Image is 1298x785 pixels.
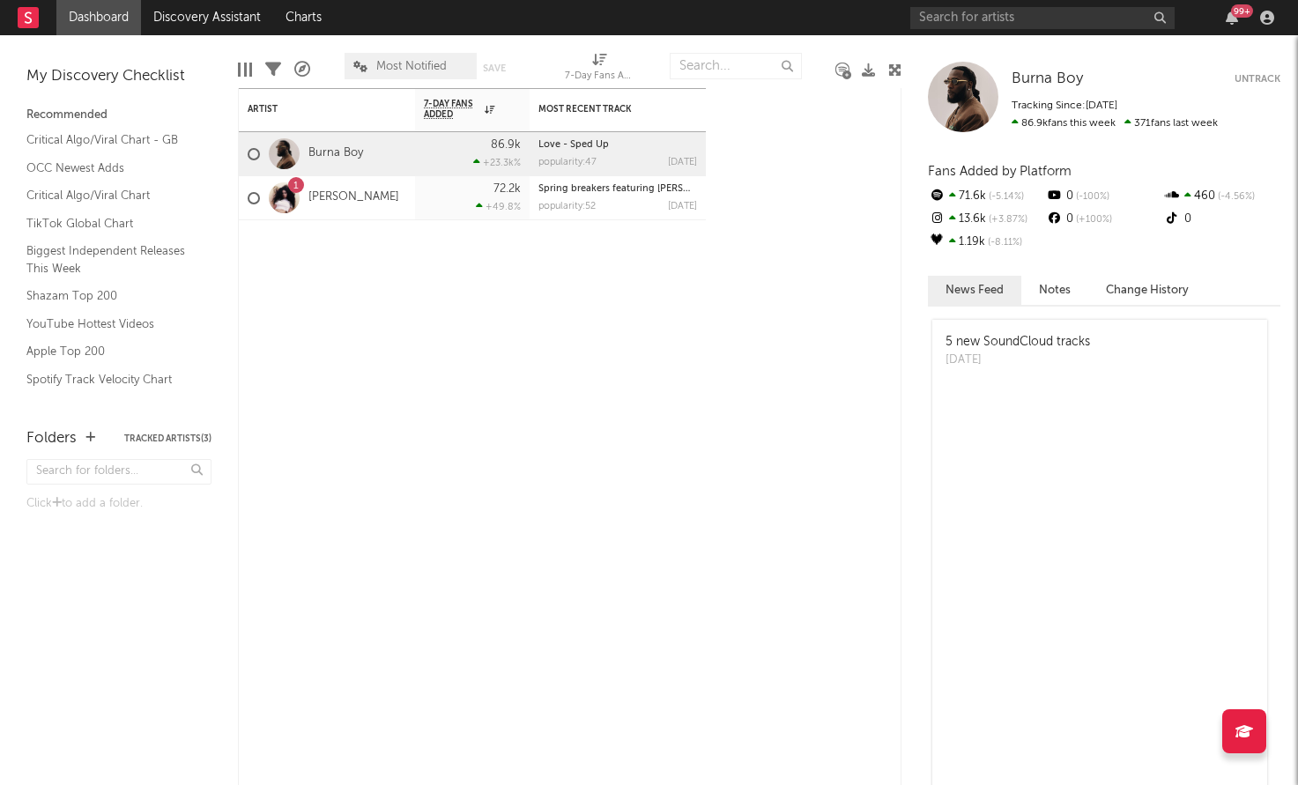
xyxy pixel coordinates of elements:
span: -8.11 % [985,238,1022,248]
a: Apple Top 200 [26,342,194,361]
div: +49.8 % [476,201,521,212]
span: +100 % [1073,215,1112,225]
span: Tracking Since: [DATE] [1012,100,1117,111]
div: Edit Columns [238,44,252,95]
div: [DATE] [946,352,1090,369]
a: [PERSON_NAME] [308,190,399,205]
input: Search... [670,53,802,79]
span: Burna Boy [1012,71,1083,86]
div: Love - Sped Up [538,140,697,150]
div: 71.6k [928,185,1045,208]
button: Untrack [1235,70,1280,88]
span: Most Notified [376,61,447,72]
div: A&R Pipeline [294,44,310,95]
div: popularity: 47 [538,158,597,167]
a: Love - Sped Up [538,140,609,150]
span: Fans Added by Platform [928,165,1072,178]
span: 371 fans last week [1012,118,1218,129]
div: [DATE] [668,158,697,167]
div: Most Recent Track [538,104,671,115]
div: Filters [265,44,281,95]
a: Spring breakers featuring [PERSON_NAME] [538,184,734,194]
a: OCC Newest Adds [26,159,194,178]
span: 7-Day Fans Added [424,99,480,120]
div: Click to add a folder. [26,493,211,515]
a: Biggest Independent Releases This Week [26,241,194,278]
a: Burna Boy [1012,70,1083,88]
a: Shazam Top 200 [26,286,194,306]
a: TikTok Global Chart [26,214,194,233]
a: Spotify Track Velocity Chart [26,370,194,389]
div: +23.3k % [473,157,521,168]
div: 0 [1045,185,1162,208]
div: [DATE] [668,202,697,211]
button: News Feed [928,276,1021,305]
button: Tracked Artists(3) [124,434,211,443]
span: -100 % [1073,192,1109,202]
div: My Discovery Checklist [26,66,211,87]
div: 460 [1163,185,1280,208]
span: -4.56 % [1215,192,1255,202]
div: 5 new SoundCloud tracks [946,333,1090,352]
div: Spring breakers featuring kesha [538,184,697,194]
div: Recommended [26,105,211,126]
a: Critical Algo/Viral Chart - GB [26,130,194,150]
div: 1.19k [928,231,1045,254]
div: 99 + [1231,4,1253,18]
span: +3.87 % [986,215,1027,225]
div: Artist [248,104,380,115]
div: 7-Day Fans Added (7-Day Fans Added) [565,44,635,95]
input: Search for folders... [26,459,211,485]
input: Search for artists [910,7,1175,29]
span: 86.9k fans this week [1012,118,1116,129]
div: 0 [1163,208,1280,231]
a: Burna Boy [308,146,363,161]
a: YouTube Hottest Videos [26,315,194,334]
span: -5.14 % [986,192,1024,202]
button: Save [483,63,506,73]
a: Critical Algo/Viral Chart [26,186,194,205]
div: Folders [26,428,77,449]
div: 86.9k [491,139,521,151]
div: 7-Day Fans Added (7-Day Fans Added) [565,66,635,87]
div: popularity: 52 [538,202,596,211]
div: 0 [1045,208,1162,231]
button: Notes [1021,276,1088,305]
button: Change History [1088,276,1206,305]
button: 99+ [1226,11,1238,25]
div: 72.2k [493,183,521,195]
div: 13.6k [928,208,1045,231]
